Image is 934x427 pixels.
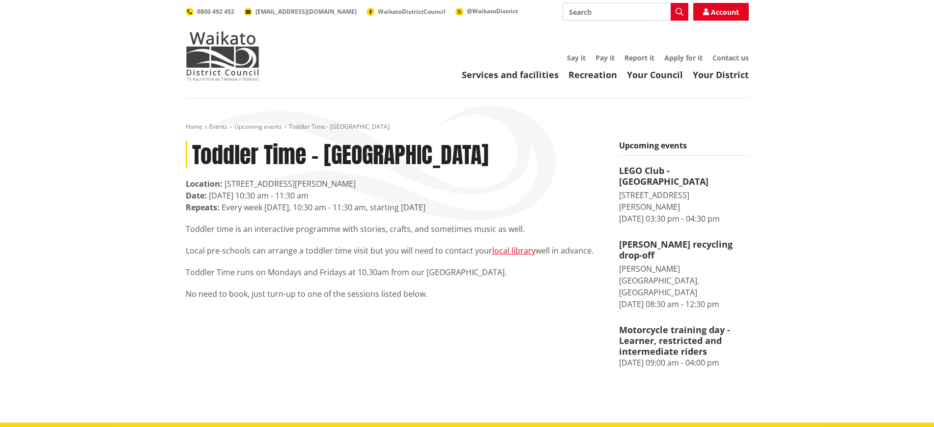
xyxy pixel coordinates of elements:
a: Report it [624,53,654,62]
h4: [PERSON_NAME] recycling drop-off [619,239,749,260]
time: [DATE] 08:30 am - 12:30 pm [619,299,719,310]
a: LEGO Club - [GEOGRAPHIC_DATA] [STREET_ADDRESS][PERSON_NAME] [DATE] 03:30 pm - 04:30 pm [619,166,749,225]
a: Contact us [712,53,749,62]
p: No need to book, just turn-up to one of the sessions listed below. [186,288,604,300]
nav: breadcrumb [186,123,749,131]
iframe: Messenger Launcher [889,386,924,421]
strong: Repeats: [186,202,220,213]
a: Your District [693,69,749,81]
input: Search input [563,3,688,21]
time: [DATE] 09:00 am - 04:00 pm [619,357,719,368]
span: Toddler Time - [GEOGRAPHIC_DATA] [289,122,390,131]
a: Apply for it [664,53,703,62]
a: Account [693,3,749,21]
p: Toddler time is an interactive programme with stories, crafts, and sometimes music as well. [186,223,604,235]
h5: Upcoming events [619,141,749,156]
a: [EMAIL_ADDRESS][DOMAIN_NAME] [244,7,357,16]
img: Waikato District Council - Te Kaunihera aa Takiwaa o Waikato [186,31,259,81]
h4: Motorcycle training day - Learner, restricted and intermediate riders [619,325,749,357]
strong: Location: [186,178,223,189]
time: [DATE] 10:30 am - 11:30 am [209,190,309,201]
span: [EMAIL_ADDRESS][DOMAIN_NAME] [255,7,357,16]
time: Every week [DATE], 10:30 am - 11:30 am, starting [DATE] [222,202,425,213]
a: [PERSON_NAME] recycling drop-off [PERSON_NAME][GEOGRAPHIC_DATA], [GEOGRAPHIC_DATA] [DATE] 08:30 a... [619,239,749,310]
a: WaikatoDistrictCouncil [367,7,446,16]
h4: LEGO Club - [GEOGRAPHIC_DATA] [619,166,749,187]
a: Motorcycle training day - Learner, restricted and intermediate riders [DATE] 09:00 am - 04:00 pm [619,325,749,369]
p: Toddler Time runs on Mondays and Fridays at 10.30am from our [GEOGRAPHIC_DATA]. [186,266,604,278]
a: Events [209,122,227,131]
span: 0800 492 452 [197,7,234,16]
strong: Date: [186,190,207,201]
a: Recreation [568,69,617,81]
a: Your Council [627,69,683,81]
div: [PERSON_NAME][GEOGRAPHIC_DATA], [GEOGRAPHIC_DATA] [619,263,749,298]
a: Services and facilities [462,69,559,81]
a: Pay it [595,53,615,62]
a: Upcoming events [234,122,282,131]
a: 0800 492 452 [186,7,234,16]
time: [DATE] 03:30 pm - 04:30 pm [619,213,720,224]
a: @WaikatoDistrict [455,7,518,15]
span: @WaikatoDistrict [467,7,518,15]
a: Say it [567,53,586,62]
a: local library [492,245,536,256]
h1: Toddler Time - [GEOGRAPHIC_DATA] [186,141,604,168]
p: Local pre-schools can arrange a toddler time visit but you will need to contact your well in adva... [186,245,604,256]
a: Home [186,122,202,131]
span: WaikatoDistrictCouncil [378,7,446,16]
span: [STREET_ADDRESS][PERSON_NAME] [225,178,356,189]
div: [STREET_ADDRESS][PERSON_NAME] [619,189,749,213]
